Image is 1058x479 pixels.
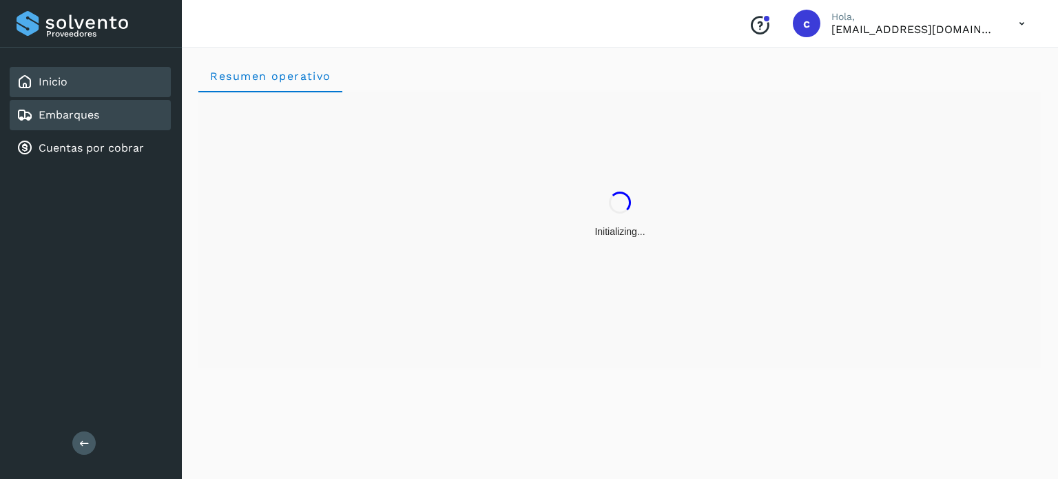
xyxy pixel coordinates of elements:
[10,100,171,130] div: Embarques
[39,75,68,88] a: Inicio
[209,70,331,83] span: Resumen operativo
[39,141,144,154] a: Cuentas por cobrar
[10,67,171,97] div: Inicio
[831,23,997,36] p: cuentasespeciales8_met@castores.com.mx
[10,133,171,163] div: Cuentas por cobrar
[46,29,165,39] p: Proveedores
[39,108,99,121] a: Embarques
[831,11,997,23] p: Hola,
